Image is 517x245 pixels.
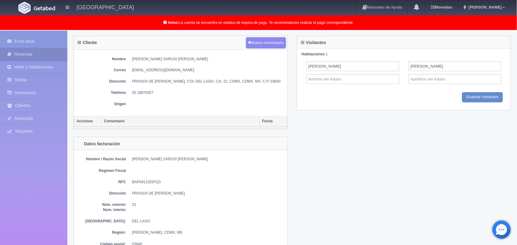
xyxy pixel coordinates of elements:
[306,61,399,71] input: Nombre del Adulto
[462,92,503,102] input: Guardar visitantes
[132,202,284,208] dd: 22
[77,102,126,107] dt: Origen
[77,169,126,174] dt: Regimen Fiscal
[77,57,126,62] dt: Nombre
[301,40,326,45] h4: Visitantes
[132,191,284,196] dd: PRIVADA DE [PERSON_NAME]
[77,191,126,196] dt: Dirección
[77,202,126,208] dt: Núm. exterior
[77,180,126,185] dt: RFC
[77,157,126,162] dt: Nombre / Razón Social
[77,79,126,84] dt: Dirección
[132,180,284,185] dd: BAPA9110297Q3
[18,2,31,14] img: Getabed
[467,5,502,9] span: [PERSON_NAME]
[306,74,399,84] input: Nombre del Adulto
[77,208,126,213] dt: Núm. interior
[302,52,506,57] div: 1
[77,68,126,73] dt: Correo
[132,57,284,62] dd: [PERSON_NAME] SARUSI [PERSON_NAME]
[132,79,284,84] dd: PRIVADA DE [PERSON_NAME], COL DEL LAGO, Col. 22, CDMX, CDMX, MX, C.P. 03640
[77,142,120,147] h4: Datos facturación
[132,157,284,162] dd: [PERSON_NAME] SARUSI [PERSON_NAME]
[132,91,284,96] dd: 55 18070357
[77,40,97,45] h4: Cliente
[246,37,286,49] button: Nuevo comentario
[77,230,126,236] dt: Región:
[77,3,134,11] h4: [GEOGRAPHIC_DATA]
[431,5,452,9] b: Monedas
[74,117,102,127] th: Acciones
[168,20,179,25] b: Aviso:
[409,61,502,71] input: Apellidos del Adulto
[77,91,126,96] dt: Teléfono
[132,68,284,73] dd: [EMAIL_ADDRESS][DOMAIN_NAME]
[102,117,260,127] th: Comentario
[77,219,126,224] dt: [GEOGRAPHIC_DATA]:
[302,52,326,56] strong: Habitaciones:
[409,74,502,84] input: Apellidos del Adulto
[34,6,55,10] img: Getabed
[132,230,284,236] dd: [PERSON_NAME], CDMX, ME
[132,219,284,224] dd: DEL LAGO
[260,117,287,127] th: Fecha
